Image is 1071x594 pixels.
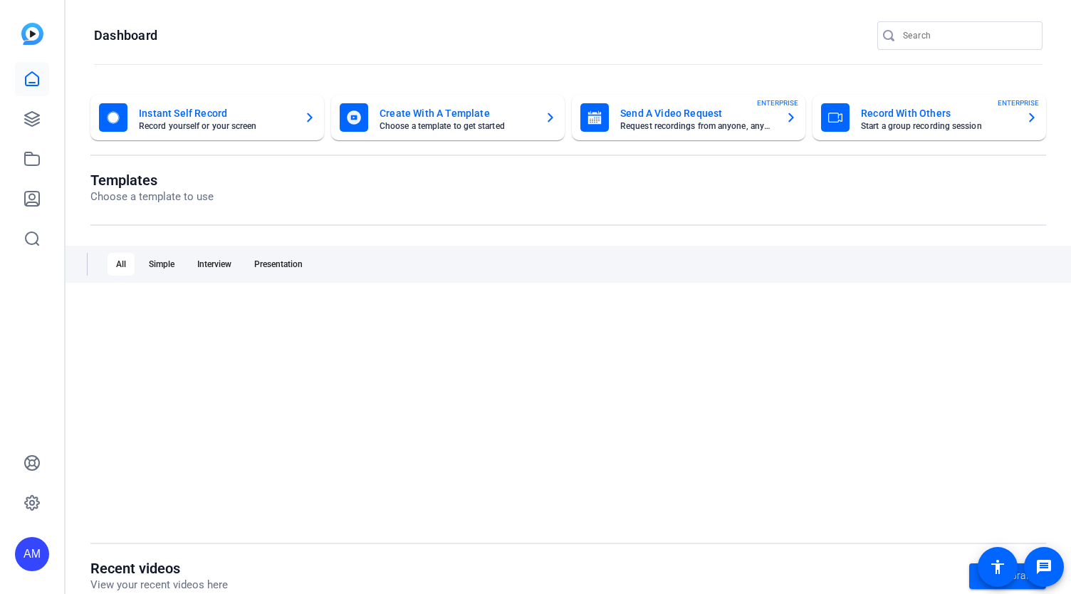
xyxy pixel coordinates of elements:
[989,558,1006,575] mat-icon: accessibility
[90,577,228,593] p: View your recent videos here
[90,560,228,577] h1: Recent videos
[380,122,533,130] mat-card-subtitle: Choose a template to get started
[861,105,1015,122] mat-card-title: Record With Others
[94,27,157,44] h1: Dashboard
[90,189,214,205] p: Choose a template to use
[998,98,1039,108] span: ENTERPRISE
[903,27,1031,44] input: Search
[969,563,1046,589] a: Go to library
[189,253,240,276] div: Interview
[140,253,183,276] div: Simple
[572,95,805,140] button: Send A Video RequestRequest recordings from anyone, anywhereENTERPRISE
[90,95,324,140] button: Instant Self RecordRecord yourself or your screen
[139,122,293,130] mat-card-subtitle: Record yourself or your screen
[620,105,774,122] mat-card-title: Send A Video Request
[21,23,43,45] img: blue-gradient.svg
[15,537,49,571] div: AM
[813,95,1046,140] button: Record With OthersStart a group recording sessionENTERPRISE
[108,253,135,276] div: All
[90,172,214,189] h1: Templates
[620,122,774,130] mat-card-subtitle: Request recordings from anyone, anywhere
[331,95,565,140] button: Create With A TemplateChoose a template to get started
[139,105,293,122] mat-card-title: Instant Self Record
[757,98,798,108] span: ENTERPRISE
[380,105,533,122] mat-card-title: Create With A Template
[1035,558,1052,575] mat-icon: message
[246,253,311,276] div: Presentation
[861,122,1015,130] mat-card-subtitle: Start a group recording session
